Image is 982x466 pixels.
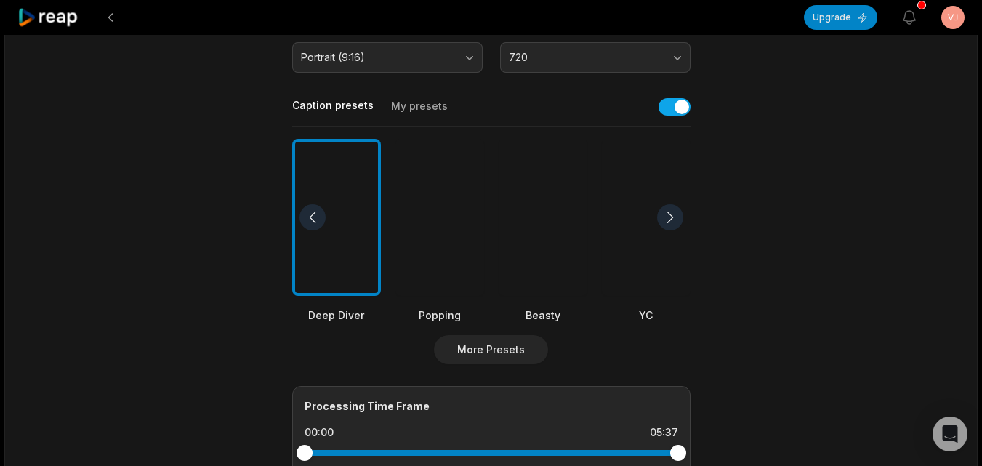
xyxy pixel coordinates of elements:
div: 05:37 [650,425,678,440]
div: Processing Time Frame [305,398,678,414]
button: Caption presets [292,98,374,126]
button: More Presets [434,335,548,364]
button: 720 [500,42,691,73]
button: Portrait (9:16) [292,42,483,73]
div: YC [602,308,691,323]
span: 720 [509,51,661,64]
div: Deep Diver [292,308,381,323]
div: Open Intercom Messenger [933,417,967,451]
div: Popping [395,308,484,323]
button: Upgrade [804,5,877,30]
button: My presets [391,99,448,126]
span: Portrait (9:16) [301,51,454,64]
div: 00:00 [305,425,334,440]
div: Beasty [499,308,587,323]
